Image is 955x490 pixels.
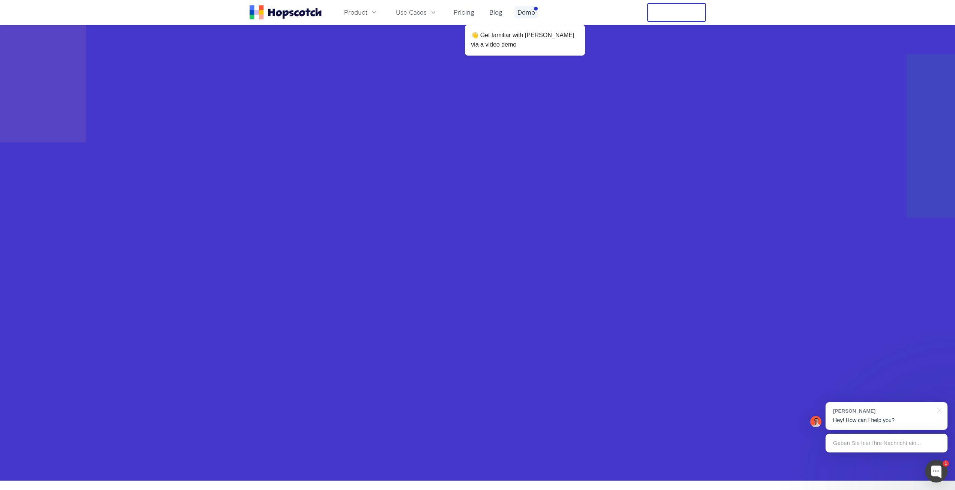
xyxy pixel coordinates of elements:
[391,6,442,18] button: Use Cases
[274,26,682,443] iframe: Hopscotch live demo
[943,460,949,467] div: 1
[486,6,505,18] a: Blog
[514,6,538,18] a: Demo
[826,434,947,452] div: Geben Sie hier Ihre Nachricht ein...
[833,416,940,424] p: Hey! How can I help you?
[344,8,367,17] span: Product
[250,5,322,20] a: Home
[833,407,932,415] div: [PERSON_NAME]
[647,3,706,22] button: Free Trial
[471,31,579,50] p: 👋 Get familiar with [PERSON_NAME] via a video demo
[451,6,477,18] a: Pricing
[340,6,382,18] button: Product
[396,8,427,17] span: Use Cases
[810,416,821,427] img: Mark Spera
